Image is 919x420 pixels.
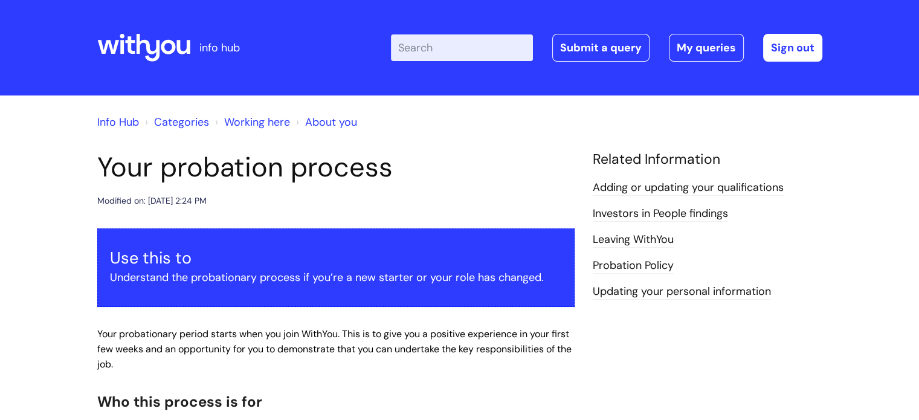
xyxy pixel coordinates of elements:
[97,392,262,411] span: Who this process is for
[391,34,533,61] input: Search
[391,34,822,62] div: | -
[97,115,139,129] a: Info Hub
[593,284,771,300] a: Updating your personal information
[199,38,240,57] p: info hub
[593,151,822,168] h4: Related Information
[305,115,357,129] a: About you
[212,112,290,132] li: Working here
[142,112,209,132] li: Solution home
[763,34,822,62] a: Sign out
[110,268,562,287] p: Understand the probationary process if you’re a new starter or your role has changed.
[593,180,784,196] a: Adding or updating your qualifications
[224,115,290,129] a: Working here
[593,258,674,274] a: Probation Policy
[552,34,650,62] a: Submit a query
[293,112,357,132] li: About you
[669,34,744,62] a: My queries
[97,328,572,370] span: Your probationary period starts when you join WithYou. This is to give you a positive experience ...
[593,206,728,222] a: Investors in People findings
[593,232,674,248] a: Leaving WithYou
[97,151,575,184] h1: Your probation process
[97,193,207,208] div: Modified on: [DATE] 2:24 PM
[110,248,562,268] h3: Use this to
[154,115,209,129] a: Categories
